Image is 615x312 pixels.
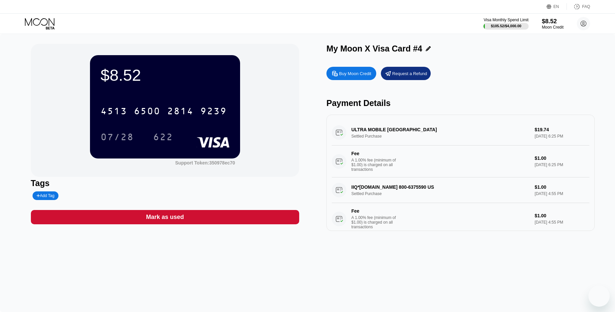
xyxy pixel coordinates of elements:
div: $8.52 [101,66,229,84]
div: $1.00 [535,213,589,218]
div: 07/28 [96,129,139,145]
div: 9239 [200,107,227,117]
div: Visa Monthly Spend Limit [483,18,528,22]
div: EN [547,3,567,10]
div: Tags [31,178,299,188]
div: [DATE] 4:55 PM [535,220,589,225]
div: A 1.00% fee (minimum of $1.00) is charged on all transactions [351,158,401,172]
div: $105.52 / $4,000.00 [491,24,521,28]
div: Add Tag [33,191,58,200]
div: Payment Details [326,98,595,108]
div: $1.00 [535,156,589,161]
iframe: Button to launch messaging window [588,285,610,307]
div: [DATE] 6:25 PM [535,162,589,167]
div: 622 [148,129,178,145]
div: Fee [351,208,398,214]
div: 07/28 [101,133,134,143]
div: Moon Credit [542,25,564,30]
div: A 1.00% fee (minimum of $1.00) is charged on all transactions [351,215,401,229]
div: $8.52Moon Credit [542,18,564,30]
div: FAQ [567,3,590,10]
div: Request a Refund [392,71,427,76]
div: Add Tag [37,193,54,198]
div: 6500 [134,107,160,117]
div: Buy Moon Credit [326,67,376,80]
div: Support Token:350978ec70 [175,160,235,165]
div: 4513650028149239 [97,103,231,119]
div: FAQ [582,4,590,9]
div: Buy Moon Credit [339,71,371,76]
div: My Moon X Visa Card #4 [326,44,422,53]
div: $8.52 [542,18,564,25]
div: Visa Monthly Spend Limit$105.52/$4,000.00 [483,18,528,30]
div: 4513 [101,107,127,117]
div: Request a Refund [381,67,431,80]
div: Support Token: 350978ec70 [175,160,235,165]
div: FeeA 1.00% fee (minimum of $1.00) is charged on all transactions$1.00[DATE] 6:25 PM [332,146,589,177]
div: 2814 [167,107,194,117]
div: EN [554,4,559,9]
div: 622 [153,133,173,143]
div: Fee [351,151,398,156]
div: Mark as used [146,213,184,221]
div: FeeA 1.00% fee (minimum of $1.00) is charged on all transactions$1.00[DATE] 4:55 PM [332,203,589,235]
div: Mark as used [31,210,299,224]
